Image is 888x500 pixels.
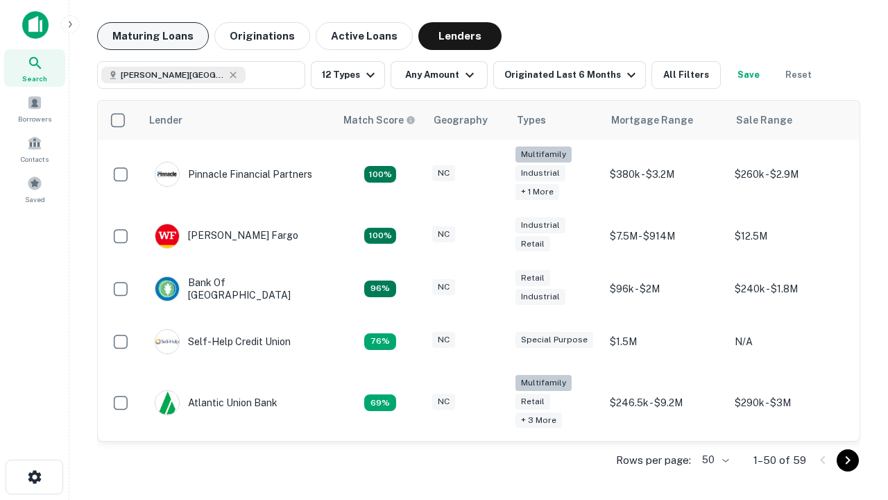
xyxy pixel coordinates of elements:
[432,394,455,410] div: NC
[432,332,455,348] div: NC
[155,390,277,415] div: Atlantic Union Bank
[515,165,565,181] div: Industrial
[155,224,298,249] div: [PERSON_NAME] Fargo
[728,210,853,262] td: $12.5M
[155,224,179,248] img: picture
[515,236,550,252] div: Retail
[728,315,853,368] td: N/A
[753,452,806,469] p: 1–50 of 59
[418,22,502,50] button: Lenders
[21,153,49,165] span: Contacts
[316,22,413,50] button: Active Loans
[736,112,792,128] div: Sale Range
[728,262,853,315] td: $240k - $1.8M
[155,162,179,186] img: picture
[155,162,312,187] div: Pinnacle Financial Partners
[515,217,565,233] div: Industrial
[603,140,728,210] td: $380k - $3.2M
[837,449,859,472] button: Go to next page
[603,368,728,438] td: $246.5k - $9.2M
[121,69,225,81] span: [PERSON_NAME][GEOGRAPHIC_DATA], [GEOGRAPHIC_DATA]
[214,22,310,50] button: Originations
[155,330,179,353] img: picture
[728,140,853,210] td: $260k - $2.9M
[4,90,65,127] a: Borrowers
[603,315,728,368] td: $1.5M
[155,391,179,415] img: picture
[776,61,821,89] button: Reset
[22,73,47,84] span: Search
[311,61,385,89] button: 12 Types
[515,332,593,348] div: Special Purpose
[22,11,49,39] img: capitalize-icon.png
[611,112,693,128] div: Mortgage Range
[391,61,488,89] button: Any Amount
[364,281,396,297] div: Matching Properties: 14, hasApolloMatch: undefined
[515,394,550,410] div: Retail
[515,375,572,391] div: Multifamily
[515,184,559,200] div: + 1 more
[335,101,425,140] th: Capitalize uses an advanced AI algorithm to match your search with the best lender. The match sco...
[728,101,853,140] th: Sale Range
[155,329,291,354] div: Self-help Credit Union
[364,166,396,183] div: Matching Properties: 26, hasApolloMatch: undefined
[97,22,209,50] button: Maturing Loans
[343,112,416,128] div: Capitalize uses an advanced AI algorithm to match your search with the best lender. The match sco...
[515,147,572,162] div: Multifamily
[651,61,721,89] button: All Filters
[509,101,603,140] th: Types
[728,368,853,438] td: $290k - $3M
[432,165,455,181] div: NC
[155,276,321,301] div: Bank Of [GEOGRAPHIC_DATA]
[4,170,65,208] a: Saved
[141,101,335,140] th: Lender
[697,450,731,470] div: 50
[603,101,728,140] th: Mortgage Range
[25,194,45,205] span: Saved
[4,49,65,87] a: Search
[432,279,455,295] div: NC
[819,389,888,456] iframe: Chat Widget
[434,112,488,128] div: Geography
[515,412,562,428] div: + 3 more
[425,101,509,140] th: Geography
[155,277,179,301] img: picture
[515,270,550,286] div: Retail
[343,112,413,128] h6: Match Score
[616,452,691,469] p: Rows per page:
[603,210,728,262] td: $7.5M - $914M
[726,61,771,89] button: Save your search to get updates of matches that match your search criteria.
[432,226,455,242] div: NC
[517,112,546,128] div: Types
[149,112,182,128] div: Lender
[18,113,51,124] span: Borrowers
[493,61,646,89] button: Originated Last 6 Months
[504,67,640,83] div: Originated Last 6 Months
[603,262,728,315] td: $96k - $2M
[4,130,65,167] a: Contacts
[364,228,396,244] div: Matching Properties: 15, hasApolloMatch: undefined
[364,333,396,350] div: Matching Properties: 11, hasApolloMatch: undefined
[364,394,396,411] div: Matching Properties: 10, hasApolloMatch: undefined
[515,289,565,305] div: Industrial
